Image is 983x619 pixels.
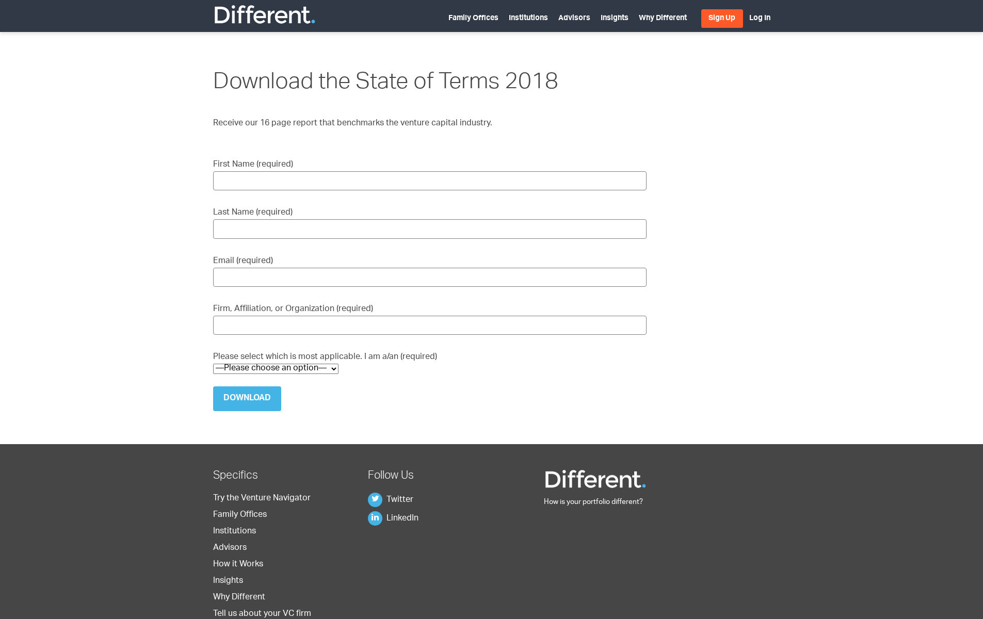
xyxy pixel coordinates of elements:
[749,15,770,22] a: Log In
[601,15,629,22] a: Insights
[213,118,647,130] p: Receive our 16 page report that benchmarks the venture capital industry.
[213,159,647,411] form: Contact form
[213,207,647,238] label: Last Name (required)
[213,268,647,287] input: Email (required)
[213,610,311,618] a: Tell us about your VC firm
[213,4,316,25] img: Different Funds
[558,15,590,22] a: Advisors
[213,386,281,411] input: Download
[213,561,263,569] a: How it Works
[368,515,418,523] a: LinkedIn
[213,255,647,287] label: Email (required)
[213,577,243,585] a: Insights
[213,316,647,335] input: Firm, Affiliation, or Organization (required)
[509,15,548,22] a: Institutions
[213,219,647,238] input: Last Name (required)
[213,544,247,552] a: Advisors
[639,15,687,22] a: Why Different
[213,351,647,374] label: Please select which is most applicable. I am a/an (required)
[368,469,513,484] h2: Follow Us
[701,9,743,28] a: Sign Up
[544,469,647,490] img: Different Funds
[448,15,498,22] a: Family Offices
[213,68,647,99] h1: Download the State of Terms 2018
[213,511,267,519] a: Family Offices
[544,496,770,509] p: How is your portfolio different?
[213,159,647,190] label: First Name (required)
[213,528,256,536] a: Institutions
[213,469,358,484] h2: Specifics
[213,364,339,374] select: Please select which is most applicable. I am a/an (required)
[213,594,265,602] a: Why Different
[213,303,647,335] label: Firm, Affiliation, or Organization (required)
[213,495,311,503] a: Try the Venture Navigator
[213,171,647,190] input: First Name (required)
[368,496,413,504] a: Twitter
